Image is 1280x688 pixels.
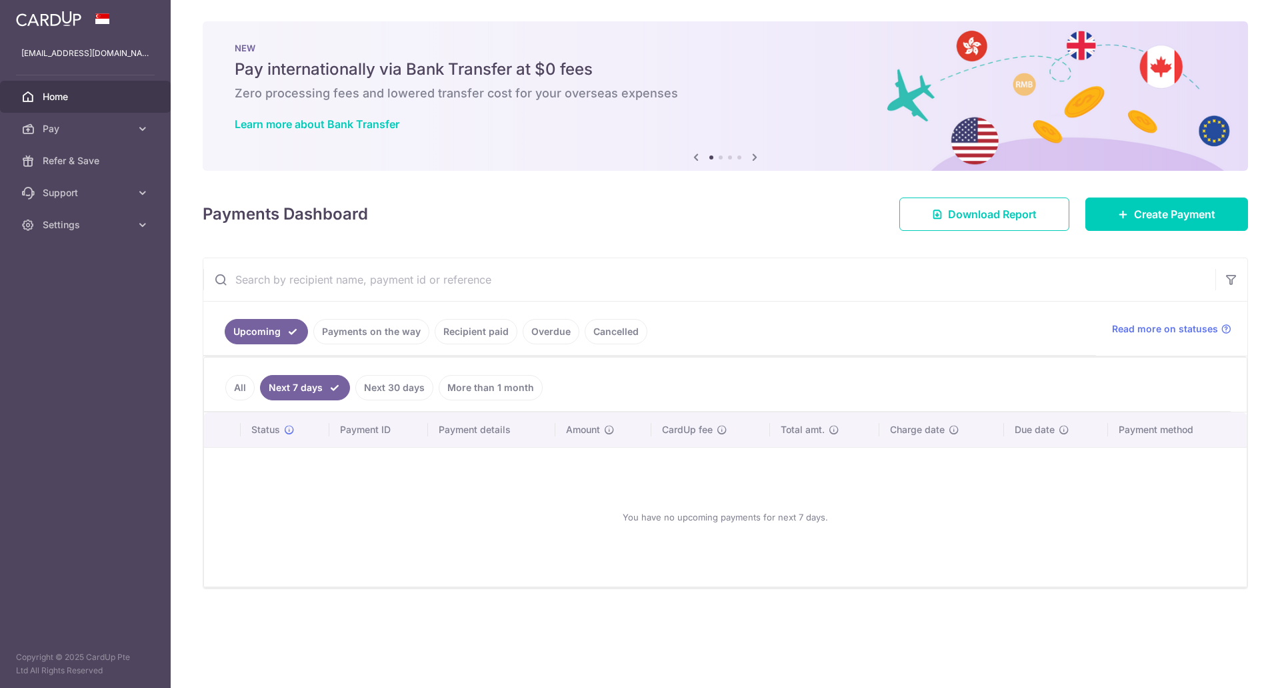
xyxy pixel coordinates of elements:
span: Due date [1015,423,1055,436]
img: Bank transfer banner [203,21,1248,171]
span: CardUp fee [662,423,713,436]
input: Search by recipient name, payment id or reference [203,258,1215,301]
a: Cancelled [585,319,647,344]
a: Payments on the way [313,319,429,344]
span: Status [251,423,280,436]
span: Amount [566,423,600,436]
a: Next 30 days [355,375,433,400]
span: Download Report [948,206,1037,222]
a: Upcoming [225,319,308,344]
span: Read more on statuses [1112,322,1218,336]
h6: Zero processing fees and lowered transfer cost for your overseas expenses [235,85,1216,101]
a: More than 1 month [439,375,543,400]
span: Settings [43,218,131,232]
th: Payment details [428,412,556,447]
p: [EMAIL_ADDRESS][DOMAIN_NAME] [21,47,149,60]
a: Read more on statuses [1112,322,1231,336]
a: Recipient paid [435,319,517,344]
span: Pay [43,122,131,135]
a: Download Report [899,198,1069,231]
span: Charge date [890,423,945,436]
img: CardUp [16,11,81,27]
a: All [225,375,255,400]
span: Support [43,186,131,200]
span: Total amt. [781,423,825,436]
h4: Payments Dashboard [203,202,368,226]
div: You have no upcoming payments for next 7 days. [220,458,1231,576]
a: Create Payment [1085,198,1248,231]
a: Learn more about Bank Transfer [235,117,399,131]
a: Next 7 days [260,375,350,400]
a: Overdue [523,319,579,344]
p: NEW [235,43,1216,53]
span: Refer & Save [43,154,131,167]
th: Payment method [1108,412,1247,447]
span: Home [43,90,131,103]
span: Create Payment [1134,206,1215,222]
th: Payment ID [329,412,428,447]
h5: Pay internationally via Bank Transfer at $0 fees [235,59,1216,80]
